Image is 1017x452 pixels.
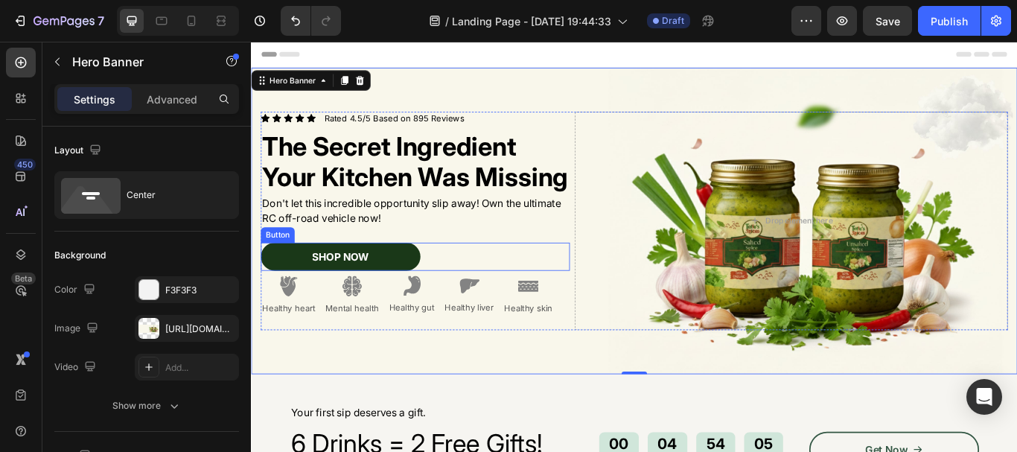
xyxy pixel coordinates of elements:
[98,12,104,30] p: 7
[112,398,182,413] div: Show more
[452,13,611,29] span: Landing Page - [DATE] 19:44:33
[54,141,104,161] div: Layout
[165,361,235,375] div: Add...
[127,178,217,212] div: Center
[281,6,341,36] div: Undo/Redo
[165,322,235,336] div: [URL][DOMAIN_NAME]
[147,92,197,107] p: Advanced
[311,273,335,297] img: gempages_585906726994182851-32ef6e8c-59b5-424b-9695-e6c878027d73.svg
[599,203,678,215] div: Drop element here
[662,14,684,28] span: Draft
[918,6,981,36] button: Publish
[54,280,98,300] div: Color
[6,6,111,36] button: 7
[54,357,99,378] div: Video
[931,13,968,29] div: Publish
[54,249,106,262] div: Background
[54,319,101,339] div: Image
[54,392,239,419] button: Show more
[19,39,78,52] div: Hero Banner
[72,53,199,71] p: Hero Banner
[251,42,1017,452] iframe: Design area
[445,13,449,29] span: /
[46,425,373,441] p: Your first sip deserves a gift.
[863,6,912,36] button: Save
[295,305,351,317] p: Healthy skin
[74,92,115,107] p: Settings
[876,15,900,28] span: Save
[14,159,36,171] div: 450
[966,379,1002,415] div: Open Intercom Messenger
[11,273,36,284] div: Beta
[165,284,235,297] div: F3F3F3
